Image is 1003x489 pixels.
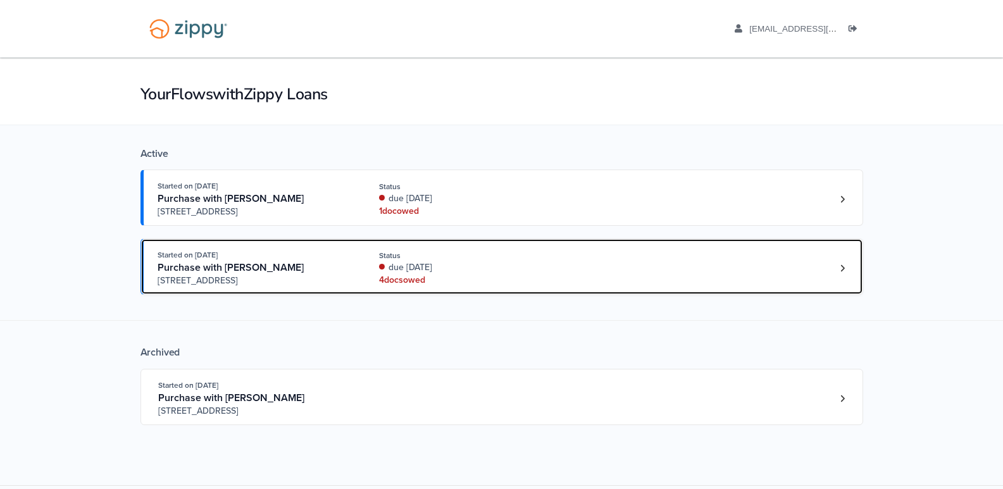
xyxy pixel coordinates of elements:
div: Archived [140,346,863,359]
span: [STREET_ADDRESS] [158,405,351,418]
span: [STREET_ADDRESS] [158,206,351,218]
a: Loan number 4229645 [833,259,852,278]
a: Loan number 4186404 [833,389,852,408]
div: Status [379,250,548,261]
a: Open loan 4186404 [140,369,863,425]
div: due [DATE] [379,261,548,274]
div: 1 doc owed [379,205,548,218]
img: Logo [141,13,235,45]
a: edit profile [735,24,895,37]
span: Started on [DATE] [158,251,218,259]
span: [STREET_ADDRESS] [158,275,351,287]
span: drmomma789@aol.com [749,24,894,34]
a: Log out [849,24,863,37]
span: Purchase with [PERSON_NAME] [158,392,304,404]
h1: Your Flows with Zippy Loans [140,84,863,105]
span: Started on [DATE] [158,381,218,390]
a: Open loan 4229686 [140,170,863,226]
a: Loan number 4229686 [833,190,852,209]
div: Active [140,147,863,160]
div: 4 doc s owed [379,274,548,287]
div: due [DATE] [379,192,548,205]
span: Started on [DATE] [158,182,218,190]
a: Open loan 4229645 [140,238,863,295]
span: Purchase with [PERSON_NAME] [158,192,304,205]
div: Status [379,181,548,192]
span: Purchase with [PERSON_NAME] [158,261,304,274]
